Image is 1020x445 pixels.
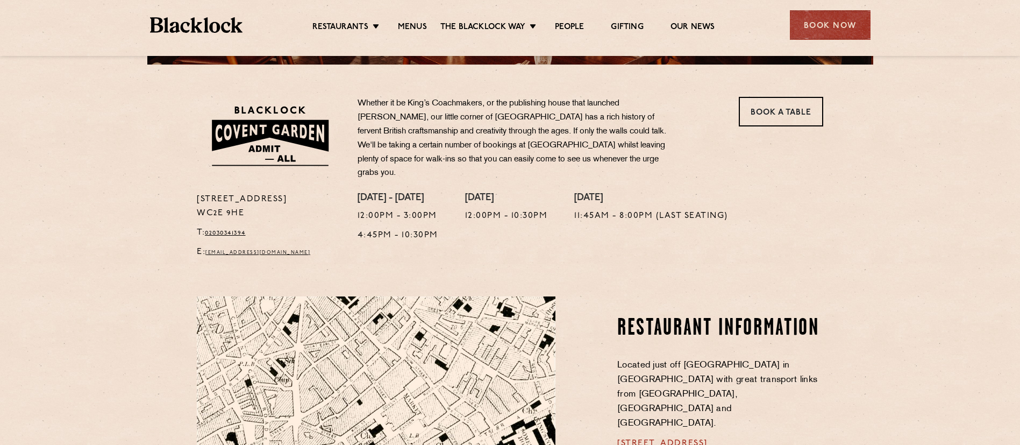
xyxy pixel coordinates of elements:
h2: Restaurant information [617,315,823,342]
div: Book Now [790,10,871,40]
p: 12:00pm - 3:00pm [358,209,438,223]
a: Our News [671,22,715,34]
a: Restaurants [312,22,368,34]
h4: [DATE] - [DATE] [358,193,438,204]
a: Book a Table [739,97,823,126]
p: Whether it be King’s Coachmakers, or the publishing house that launched [PERSON_NAME], our little... [358,97,675,180]
a: Menus [398,22,427,34]
h4: [DATE] [574,193,728,204]
a: [EMAIL_ADDRESS][DOMAIN_NAME] [205,250,310,255]
span: Located just off [GEOGRAPHIC_DATA] in [GEOGRAPHIC_DATA] with great transport links from [GEOGRAPH... [617,361,817,428]
p: T: [197,226,341,240]
a: 02030341394 [205,230,246,236]
a: Gifting [611,22,643,34]
a: People [555,22,584,34]
a: The Blacklock Way [440,22,525,34]
p: 11:45am - 8:00pm (Last Seating) [574,209,728,223]
p: 4:45pm - 10:30pm [358,229,438,243]
h4: [DATE] [465,193,548,204]
p: E: [197,245,341,259]
img: BLA_1470_CoventGarden_Website_Solid.svg [197,97,341,175]
p: [STREET_ADDRESS] WC2E 9HE [197,193,341,221]
p: 12:00pm - 10:30pm [465,209,548,223]
img: BL_Textured_Logo-footer-cropped.svg [150,17,243,33]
